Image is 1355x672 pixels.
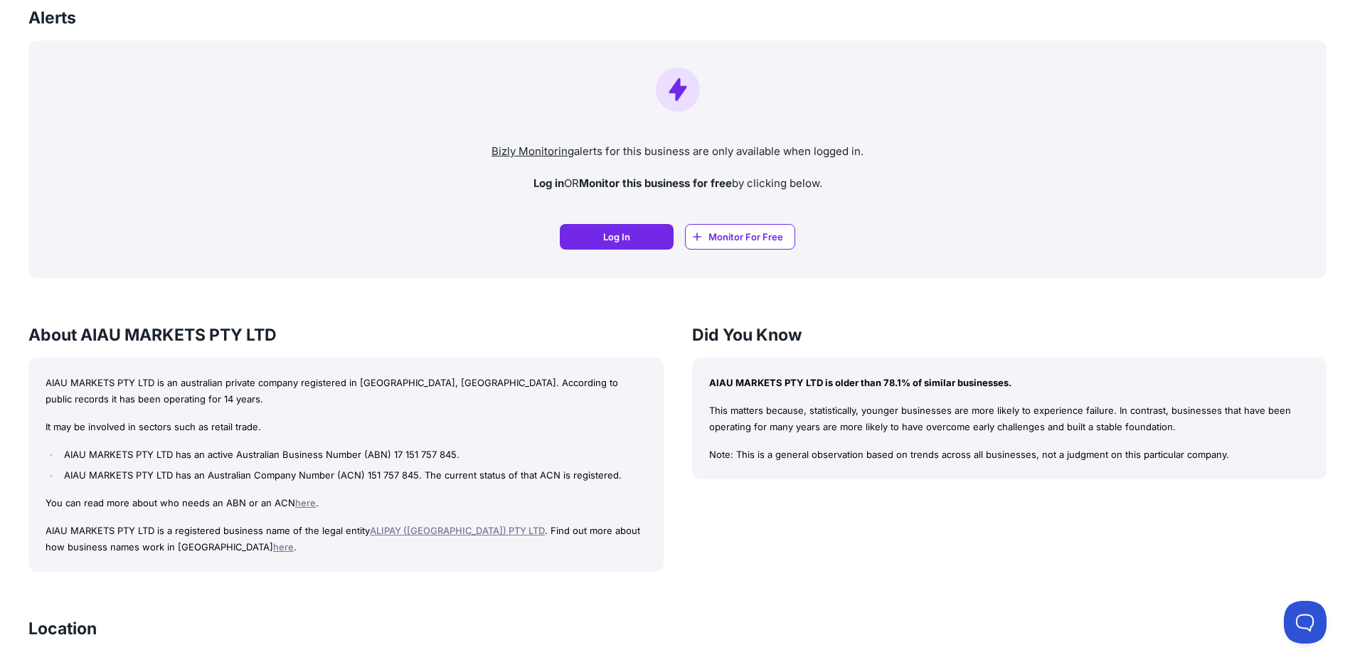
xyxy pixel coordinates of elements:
p: OR by clicking below. [40,176,1315,192]
p: This matters because, statistically, younger businesses are more likely to experience failure. In... [709,402,1310,435]
li: AIAU MARKETS PTY LTD has an Australian Company Number (ACN) 151 757 845. The current status of th... [60,467,646,484]
strong: Log in [533,176,564,190]
a: Bizly Monitoring [491,144,574,158]
h3: About AIAU MARKETS PTY LTD [28,324,664,346]
p: alerts for this business are only available when logged in. [40,144,1315,160]
h3: Location [28,617,97,640]
h3: Alerts [28,6,76,29]
p: AIAU MARKETS PTY LTD is older than 78.1% of similar businesses. [709,375,1310,391]
p: AIAU MARKETS PTY LTD is an australian private company registered in [GEOGRAPHIC_DATA], [GEOGRAPHI... [46,375,647,407]
span: Monitor For Free [708,230,783,244]
strong: Monitor this business for free [579,176,732,190]
a: Monitor For Free [685,224,795,250]
p: It may be involved in sectors such as retail trade. [46,419,647,435]
iframe: Toggle Customer Support [1284,601,1327,644]
p: You can read more about who needs an ABN or an ACN . [46,495,647,511]
span: Log In [603,230,630,244]
h3: Did You Know [692,324,1327,346]
a: ALIPAY ([GEOGRAPHIC_DATA]) PTY LTD [370,525,545,536]
p: AIAU MARKETS PTY LTD is a registered business name of the legal entity . Find out more about how ... [46,523,647,555]
a: here [273,541,294,553]
li: AIAU MARKETS PTY LTD has an active Australian Business Number (ABN) 17 151 757 845. [60,447,646,463]
a: Log In [560,224,674,250]
p: Note: This is a general observation based on trends across all businesses, not a judgment on this... [709,447,1310,463]
a: here [295,497,316,508]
